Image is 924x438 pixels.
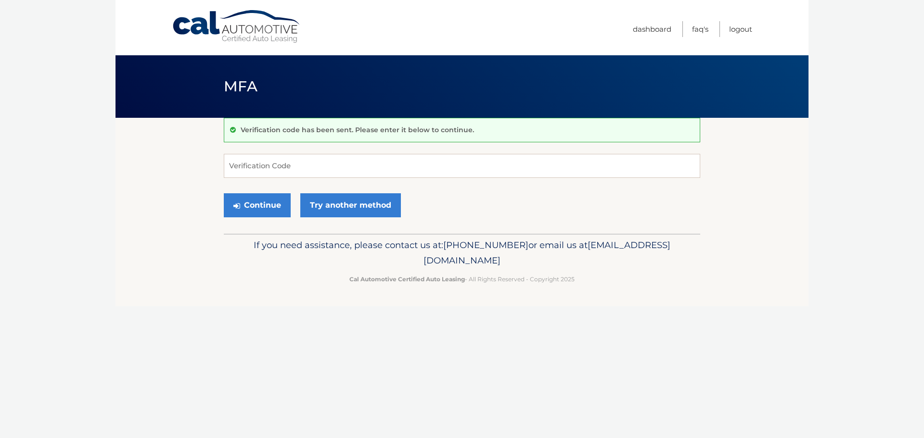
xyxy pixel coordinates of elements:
a: Dashboard [633,21,671,37]
p: - All Rights Reserved - Copyright 2025 [230,274,694,284]
a: FAQ's [692,21,708,37]
span: MFA [224,77,257,95]
input: Verification Code [224,154,700,178]
p: Verification code has been sent. Please enter it below to continue. [241,125,474,134]
button: Continue [224,193,291,217]
a: Cal Automotive [172,10,302,44]
span: [EMAIL_ADDRESS][DOMAIN_NAME] [423,239,670,266]
a: Try another method [300,193,401,217]
span: [PHONE_NUMBER] [443,239,528,250]
strong: Cal Automotive Certified Auto Leasing [349,275,465,283]
a: Logout [729,21,752,37]
p: If you need assistance, please contact us at: or email us at [230,238,694,268]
